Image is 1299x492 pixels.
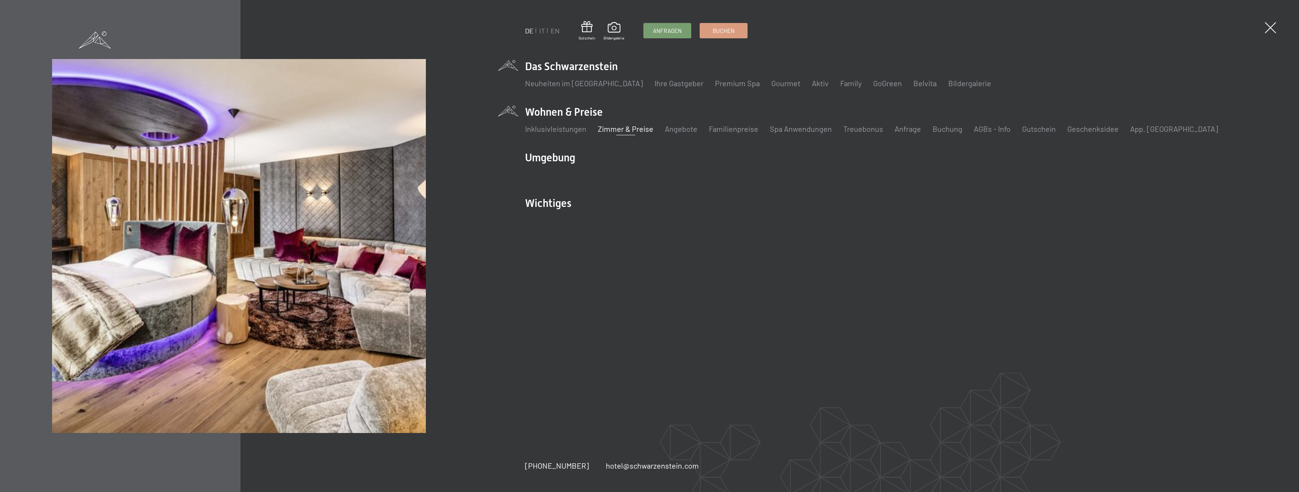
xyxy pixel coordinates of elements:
[606,460,699,471] a: hotel@schwarzenstein.com
[525,124,586,133] a: Inklusivleistungen
[525,26,533,35] a: DE
[525,460,589,471] a: [PHONE_NUMBER]
[770,124,832,133] a: Spa Anwendungen
[654,79,703,88] a: Ihre Gastgeber
[604,35,624,41] span: Bildergalerie
[604,22,624,41] a: Bildergalerie
[913,79,937,88] a: Belvita
[948,79,991,88] a: Bildergalerie
[525,461,589,470] span: [PHONE_NUMBER]
[715,79,760,88] a: Premium Spa
[653,27,682,35] span: Anfragen
[713,27,735,35] span: Buchen
[644,23,691,38] a: Anfragen
[598,124,653,133] a: Zimmer & Preise
[1022,124,1056,133] a: Gutschein
[579,35,595,41] span: Gutschein
[933,124,962,133] a: Buchung
[895,124,921,133] a: Anfrage
[700,23,747,38] a: Buchen
[579,21,595,41] a: Gutschein
[974,124,1011,133] a: AGBs - Info
[1130,124,1218,133] a: App. [GEOGRAPHIC_DATA]
[52,59,426,433] img: Wellnesshotel Südtirol SCHWARZENSTEIN - Wellnessurlaub in den Alpen, Wandern und Wellness
[843,124,883,133] a: Treuebonus
[771,79,800,88] a: Gourmet
[551,26,560,35] a: EN
[665,124,697,133] a: Angebote
[812,79,829,88] a: Aktiv
[709,124,758,133] a: Familienpreise
[539,26,545,35] a: IT
[840,79,862,88] a: Family
[525,79,643,88] a: Neuheiten im [GEOGRAPHIC_DATA]
[1067,124,1119,133] a: Geschenksidee
[873,79,902,88] a: GoGreen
